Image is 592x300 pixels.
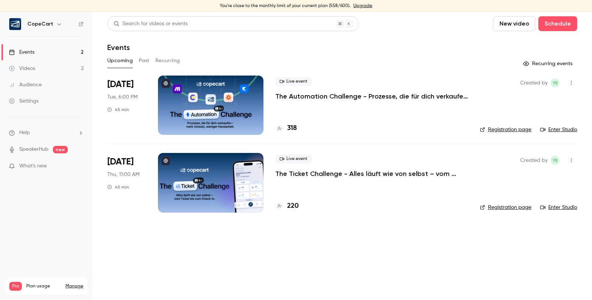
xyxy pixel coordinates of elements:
div: Oct 7 Tue, 6:00 PM (Europe/Berlin) [107,76,146,135]
a: Registration page [480,204,531,211]
span: What's new [19,162,47,170]
a: The Ticket Challenge - Alles läuft wie von selbst – vom Ticket bis zum Check-in [275,169,468,178]
span: Yasamin Esfahani [551,79,559,87]
span: Yasamin Esfahani [551,156,559,165]
span: Help [19,129,30,137]
li: help-dropdown-opener [9,129,84,137]
span: Created by [520,79,548,87]
h6: CopeCart [27,20,53,28]
img: CopeCart [9,18,21,30]
span: YE [553,156,558,165]
div: 45 min [107,184,129,190]
div: Oct 9 Thu, 11:00 AM (Europe/Berlin) [107,153,146,212]
span: new [53,146,68,153]
div: Videos [9,65,35,72]
h1: Events [107,43,130,52]
span: [DATE] [107,79,134,90]
h4: 318 [287,123,297,133]
a: 318 [275,123,297,133]
a: Enter Studio [540,204,577,211]
h4: 220 [287,201,299,211]
span: Plan usage [26,283,61,289]
span: Live event [275,154,312,163]
span: Pro [9,282,22,291]
span: YE [553,79,558,87]
div: Events [9,49,34,56]
button: Schedule [538,16,577,31]
a: The Automation Challenge - Prozesse, die für dich verkaufen – mehr Umsatz, weniger Handarbeit [275,92,468,101]
a: Manage [65,283,83,289]
span: Tue, 6:00 PM [107,93,138,101]
span: Live event [275,77,312,86]
button: New video [493,16,535,31]
button: Past [139,55,149,67]
span: Created by [520,156,548,165]
a: 220 [275,201,299,211]
div: Audience [9,81,42,89]
div: Settings [9,97,38,105]
a: Enter Studio [540,126,577,133]
button: Recurring [155,55,180,67]
div: 45 min [107,107,129,113]
a: Registration page [480,126,531,133]
div: Search for videos or events [114,20,188,28]
a: SpeakerHub [19,146,48,153]
span: Thu, 11:00 AM [107,171,139,178]
button: Upcoming [107,55,133,67]
span: [DATE] [107,156,134,168]
button: Recurring events [520,58,577,70]
a: Upgrade [353,3,372,9]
